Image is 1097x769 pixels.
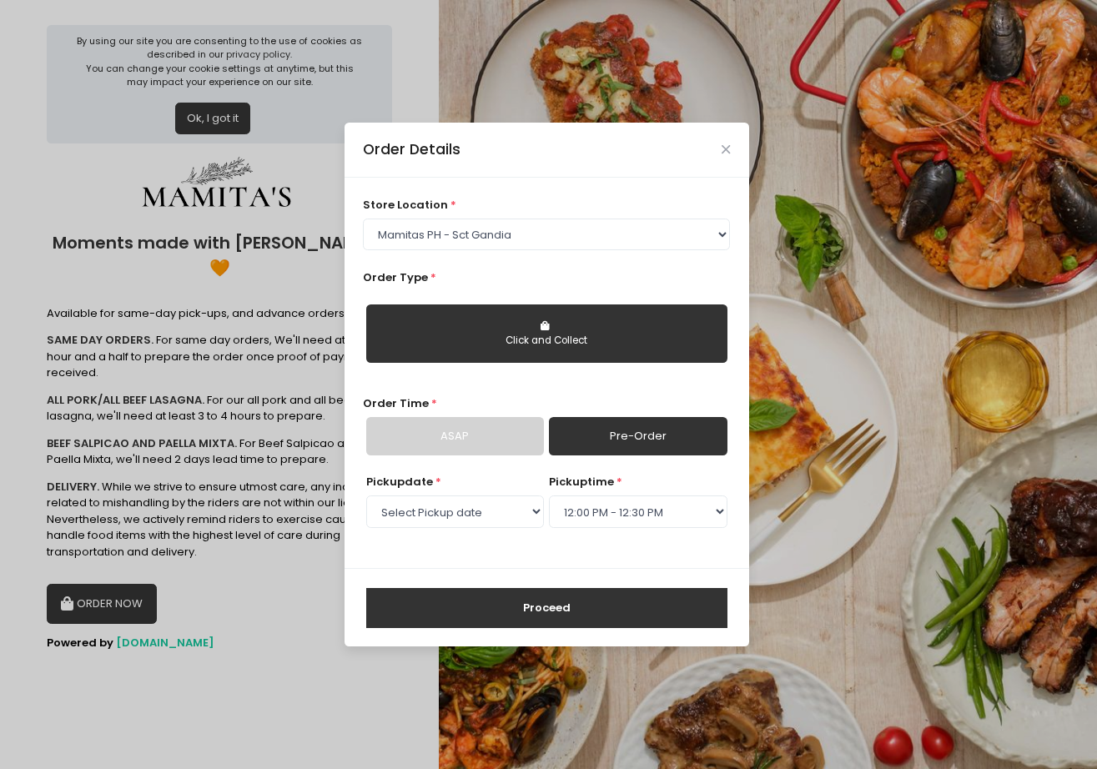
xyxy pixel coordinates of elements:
div: Click and Collect [378,334,716,349]
span: Order Time [363,395,429,411]
a: ASAP [366,417,544,455]
span: pickup time [549,474,614,490]
a: Pre-Order [549,417,727,455]
button: Click and Collect [366,304,727,363]
button: Close [722,145,730,153]
span: store location [363,197,448,213]
div: Order Details [363,138,460,160]
button: Proceed [366,588,727,628]
span: Order Type [363,269,428,285]
span: Pickup date [366,474,433,490]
